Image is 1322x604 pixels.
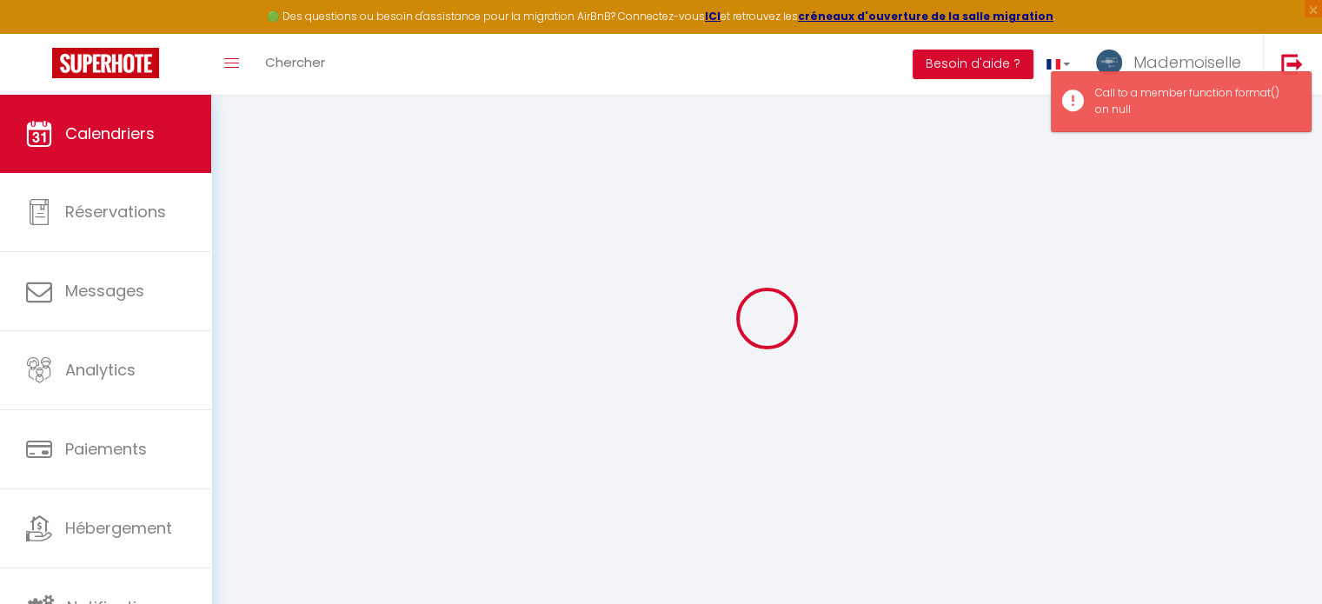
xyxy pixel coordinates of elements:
[252,34,338,95] a: Chercher
[14,7,66,59] button: Ouvrir le widget de chat LiveChat
[1083,34,1263,95] a: ... Mademoiselle
[798,9,1053,23] a: créneaux d'ouverture de la salle migration
[65,438,147,460] span: Paiements
[705,9,721,23] a: ICI
[65,280,144,302] span: Messages
[1133,51,1241,73] span: Mademoiselle
[265,53,325,71] span: Chercher
[52,48,159,78] img: Super Booking
[1095,85,1293,118] div: Call to a member function format() on null
[1281,53,1303,75] img: logout
[65,359,136,381] span: Analytics
[65,201,166,222] span: Réservations
[1096,50,1122,76] img: ...
[913,50,1033,79] button: Besoin d'aide ?
[65,123,155,144] span: Calendriers
[65,517,172,539] span: Hébergement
